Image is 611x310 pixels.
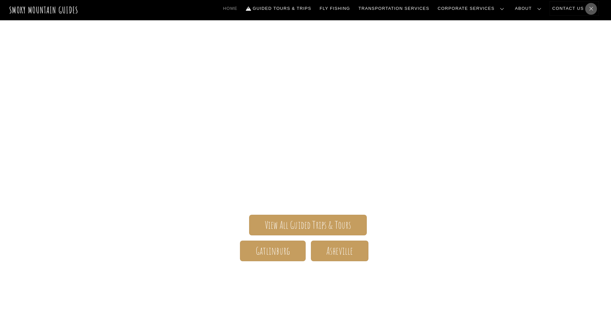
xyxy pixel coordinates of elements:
[326,247,353,254] span: Asheville
[513,2,547,15] a: About
[435,2,509,15] a: Corporate Services
[311,241,368,261] a: Asheville
[356,2,432,15] a: Transportation Services
[116,112,495,145] span: Smoky Mountain Guides
[116,145,495,195] span: The ONLY one-stop, full Service Guide Company for the Gatlinburg and [GEOGRAPHIC_DATA] side of th...
[116,272,495,287] h1: Your adventure starts here.
[9,5,78,15] a: Smoky Mountain Guides
[243,2,314,15] a: Guided Tours & Trips
[256,247,290,254] span: Gatlinburg
[220,2,240,15] a: Home
[249,215,366,235] a: View All Guided Trips & Tours
[240,241,305,261] a: Gatlinburg
[265,222,351,228] span: View All Guided Trips & Tours
[550,2,599,15] a: Contact Us
[317,2,353,15] a: Fly Fishing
